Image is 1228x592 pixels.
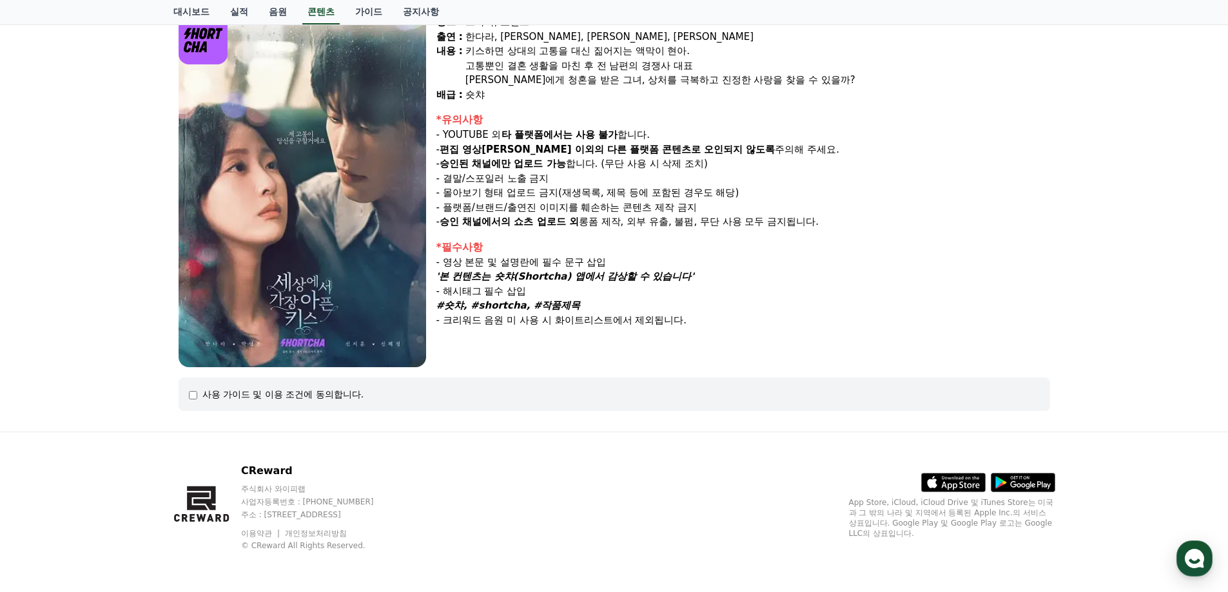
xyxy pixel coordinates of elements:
[241,540,398,551] p: © CReward All Rights Reserved.
[465,30,1050,44] div: 한다라, [PERSON_NAME], [PERSON_NAME], [PERSON_NAME]
[285,529,347,538] a: 개인정보처리방침
[436,215,1050,229] p: - 롱폼 제작, 외부 유출, 불펌, 무단 사용 모두 금지됩니다.
[436,44,463,88] div: 내용 :
[436,271,694,282] em: '본 컨텐츠는 숏챠(Shortcha) 앱에서 감상할 수 있습니다'
[41,428,48,438] span: 홈
[436,30,463,44] div: 출연 :
[436,157,1050,171] p: - 합니다. (무단 사용 시 삭제 조치)
[436,186,1050,200] p: - 몰아보기 형태 업로드 금지(재생목록, 제목 등에 포함된 경우도 해당)
[849,497,1055,539] p: App Store, iCloud, iCloud Drive 및 iTunes Store는 미국과 그 밖의 나라 및 지역에서 등록된 Apple Inc.의 서비스 상표입니다. Goo...
[241,529,282,538] a: 이용약관
[166,408,248,441] a: 설정
[436,300,581,311] em: #숏챠, #shortcha, #작품제목
[440,216,579,227] strong: 승인 채널에서의 쇼츠 업로드 외
[436,88,463,102] div: 배급 :
[465,73,1050,88] div: [PERSON_NAME]에게 청혼을 받은 그녀, 상처를 극복하고 진정한 사랑을 찾을 수 있을까?
[118,428,133,439] span: 대화
[436,112,1050,128] div: *유의사항
[465,44,1050,59] div: 키스하면 상대의 고통을 대신 짊어지는 액막이 현아.
[436,200,1050,215] p: - 플랫폼/브랜드/출연진 이미지를 훼손하는 콘텐츠 제작 금지
[85,408,166,441] a: 대화
[436,284,1050,299] p: - 해시태그 필수 삽입
[436,142,1050,157] p: - 주의해 주세요.
[179,15,228,64] img: logo
[436,240,1050,255] div: *필수사항
[440,144,604,155] strong: 편집 영상[PERSON_NAME] 이외의
[202,388,364,401] div: 사용 가이드 및 이용 조건에 동의합니다.
[607,144,775,155] strong: 다른 플랫폼 콘텐츠로 오인되지 않도록
[440,158,566,169] strong: 승인된 채널에만 업로드 가능
[436,313,1050,328] p: - 크리워드 음원 미 사용 시 화이트리스트에서 제외됩니다.
[465,88,1050,102] div: 숏챠
[436,255,1050,270] p: - 영상 본문 및 설명란에 필수 문구 삽입
[436,128,1050,142] p: - YOUTUBE 외 합니다.
[436,171,1050,186] p: - 결말/스포일러 노출 금지
[241,463,398,479] p: CReward
[241,510,398,520] p: 주소 : [STREET_ADDRESS]
[502,129,618,140] strong: 타 플랫폼에서는 사용 불가
[4,408,85,441] a: 홈
[179,15,426,367] img: video
[199,428,215,438] span: 설정
[241,497,398,507] p: 사업자등록번호 : [PHONE_NUMBER]
[465,59,1050,73] div: 고통뿐인 결혼 생활을 마친 후 전 남편의 경쟁사 대표
[241,484,398,494] p: 주식회사 와이피랩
